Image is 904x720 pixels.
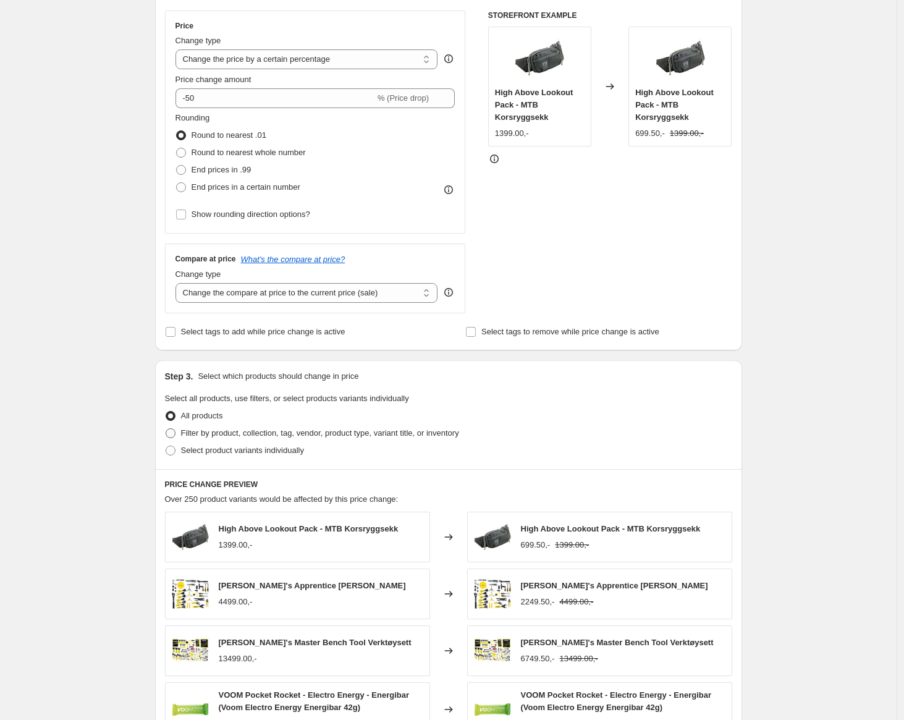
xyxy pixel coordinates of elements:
[165,480,732,489] h6: PRICE CHANGE PREVIEW
[192,165,251,174] span: End prices in .99
[495,127,529,140] div: 1399.00,-
[481,327,659,336] span: Select tags to remove while price change is active
[175,88,375,108] input: -15
[495,88,573,122] span: High Above Lookout Pack - MTB Korsryggsekk
[521,524,701,533] span: High Above Lookout Pack - MTB Korsryggsekk
[192,182,300,192] span: End prices in a certain number
[175,21,193,31] h3: Price
[192,130,266,140] span: Round to nearest .01
[192,210,310,219] span: Show rounding direction options?
[656,33,705,83] img: high-above-lookout-pack-mtb-korsryggsekk-hoftebelte-416_80x.jpg
[521,653,555,665] div: 6749.50,-
[559,653,598,665] strike: 13499.00,-
[192,148,306,157] span: Round to nearest whole number
[442,286,455,299] div: help
[521,690,711,712] span: VOOM Pocket Rocket - Electro Energy - Energibar (Voom Electro Energy Energibar 42g)
[635,127,665,140] div: 699.50,-
[172,575,209,612] img: pedros-apprentice-bench-verktoysett-verktoysett-612_80x.jpg
[219,653,257,665] div: 13499.00,-
[474,575,511,612] img: pedros-apprentice-bench-verktoysett-verktoysett-612_80x.jpg
[219,581,406,590] span: [PERSON_NAME]'s Apprentice [PERSON_NAME]
[219,690,409,712] span: VOOM Pocket Rocket - Electro Energy - Energibar (Voom Electro Energy Energibar 42g)
[219,638,412,647] span: [PERSON_NAME]'s Master Bench Tool Verktøysett
[175,269,221,279] span: Change type
[474,632,511,669] img: pedros-master-bench-tool-verktoysett-verktoysett-560_80x.jpg
[378,93,429,103] span: % (Price drop)
[521,638,714,647] span: [PERSON_NAME]'s Master Bench Tool Verktøysett
[181,428,459,438] span: Filter by product, collection, tag, vendor, product type, variant title, or inventory
[165,394,409,403] span: Select all products, use filters, or select products variants individually
[521,581,708,590] span: [PERSON_NAME]'s Apprentice [PERSON_NAME]
[241,255,345,264] button: What's the compare at price?
[175,36,221,45] span: Change type
[219,596,253,608] div: 4499.00,-
[488,11,732,20] h6: STOREFRONT EXAMPLE
[635,88,714,122] span: High Above Lookout Pack - MTB Korsryggsekk
[515,33,564,83] img: high-above-lookout-pack-mtb-korsryggsekk-hoftebelte-416_80x.jpg
[172,632,209,669] img: pedros-master-bench-tool-verktoysett-verktoysett-560_80x.jpg
[670,127,704,140] strike: 1399.00,-
[474,519,511,556] img: high-above-lookout-pack-mtb-korsryggsekk-hoftebelte-416_80x.jpg
[181,411,223,420] span: All products
[555,539,589,551] strike: 1399.00,-
[175,113,210,122] span: Rounding
[175,75,251,84] span: Price change amount
[559,596,593,608] strike: 4499.00,-
[165,494,399,504] span: Over 250 product variants would be affected by this price change:
[521,539,551,551] div: 699.50,-
[175,254,236,264] h3: Compare at price
[181,327,345,336] span: Select tags to add while price change is active
[165,370,193,383] h2: Step 3.
[219,539,253,551] div: 1399.00,-
[198,370,358,383] p: Select which products should change in price
[172,519,209,556] img: high-above-lookout-pack-mtb-korsryggsekk-hoftebelte-416_80x.jpg
[219,524,399,533] span: High Above Lookout Pack - MTB Korsryggsekk
[521,596,555,608] div: 2249.50,-
[181,446,304,455] span: Select product variants individually
[442,53,455,65] div: help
